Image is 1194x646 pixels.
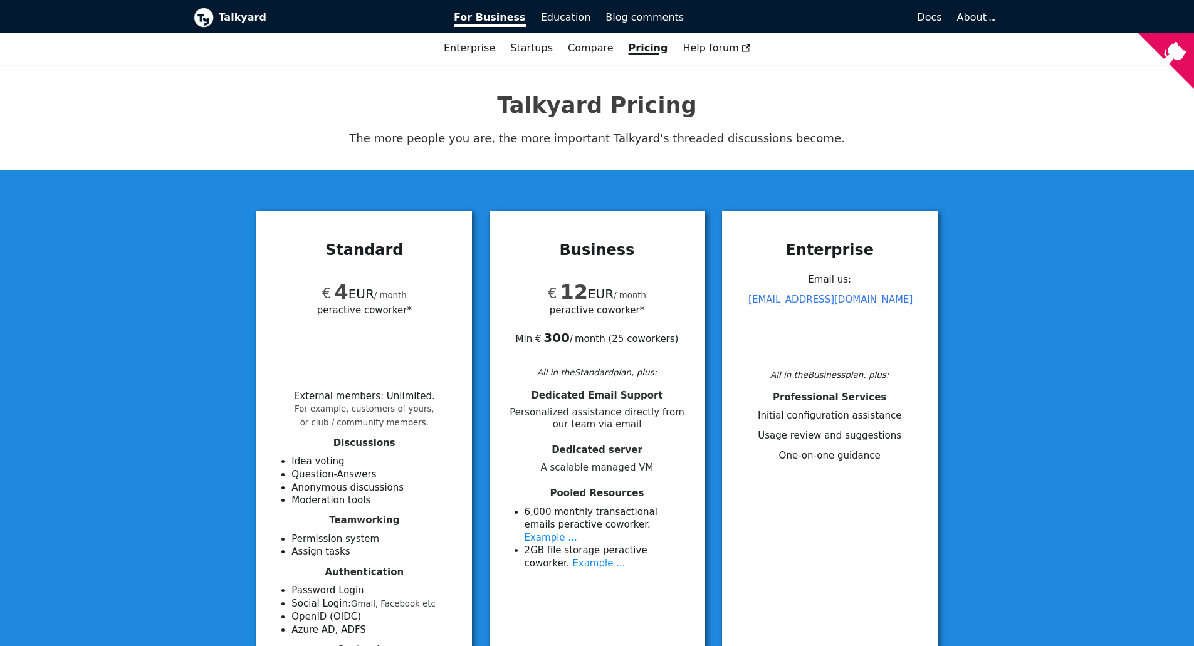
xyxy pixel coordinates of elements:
span: A scalable managed VM [505,462,690,474]
small: / month [614,291,646,300]
span: per active coworker* [550,303,644,317]
h4: Authentication [271,566,457,578]
a: About [957,11,993,23]
li: Password Login [291,584,457,597]
span: € [548,285,557,301]
a: Talkyard logoTalkyard [194,8,437,28]
img: Talkyard logo [194,8,214,28]
div: Min € / month ( 25 coworkers ) [505,317,690,346]
li: Social Login: [291,597,457,611]
a: Example ... [572,558,625,569]
a: Enterprise [436,38,503,59]
a: [EMAIL_ADDRESS][DOMAIN_NAME] [748,294,913,305]
div: Email us: [737,269,923,365]
li: 6 ,000 monthly transactional emails per active coworker . [525,506,690,544]
span: Education [541,11,591,23]
h3: Business [505,241,690,259]
li: Idea voting [291,455,457,468]
li: Permission system [291,533,457,546]
span: € [322,285,332,301]
h4: Pooled Resources [505,487,690,499]
a: Example ... [525,532,577,543]
li: OpenID (OIDC) [291,610,457,623]
li: Initial configuration assistance [737,409,923,422]
span: 12 [560,280,588,304]
b: Talkyard [219,9,437,26]
small: / month [374,291,407,300]
span: Personalized assistance directly from our team via email [505,407,690,430]
h1: Talkyard Pricing [194,91,1001,119]
li: Azure AD, ADFS [291,623,457,637]
a: Help forum [675,38,758,59]
span: EUR [548,286,614,301]
p: The more people you are, the more important Talkyard's threaded discussions become. [194,129,1001,148]
a: Blog comments [598,7,691,28]
div: All in the Business plan, plus: [737,368,923,382]
li: Moderation tools [291,494,457,507]
a: For Business [446,7,533,28]
span: Blog comments [605,11,684,23]
div: All in the Standard plan, plus: [505,365,690,379]
span: EUR [322,286,374,301]
h4: Discussions [271,437,457,449]
a: Compare [568,42,614,54]
h3: Enterprise [737,241,923,259]
small: Gmail, Facebook etc [351,599,436,608]
span: Docs [917,11,941,23]
a: Education [533,7,599,28]
li: External members : Unlimited . [294,390,435,428]
li: Usage review and suggestions [737,429,923,442]
h3: Standard [271,241,457,259]
span: For Business [454,11,526,27]
li: Question-Answers [291,468,457,481]
span: Dedicated Email Support [531,390,662,401]
h4: Professional Services [737,392,923,404]
li: 2 GB file storage per active coworker . [525,544,690,570]
h4: Teamworking [271,514,457,526]
a: Startups [503,38,560,59]
span: per active coworker* [317,303,412,317]
a: Pricing [621,38,676,59]
b: 300 [543,330,570,345]
a: Docs [691,7,950,28]
small: For example, customers of yours, or club / community members. [295,404,434,427]
span: Dedicated server [552,444,642,456]
li: Assign tasks [291,545,457,558]
span: Help forum [683,42,750,54]
li: Anonymous discussions [291,481,457,494]
span: 4 [334,280,348,304]
li: One-on-one guidance [737,449,923,462]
